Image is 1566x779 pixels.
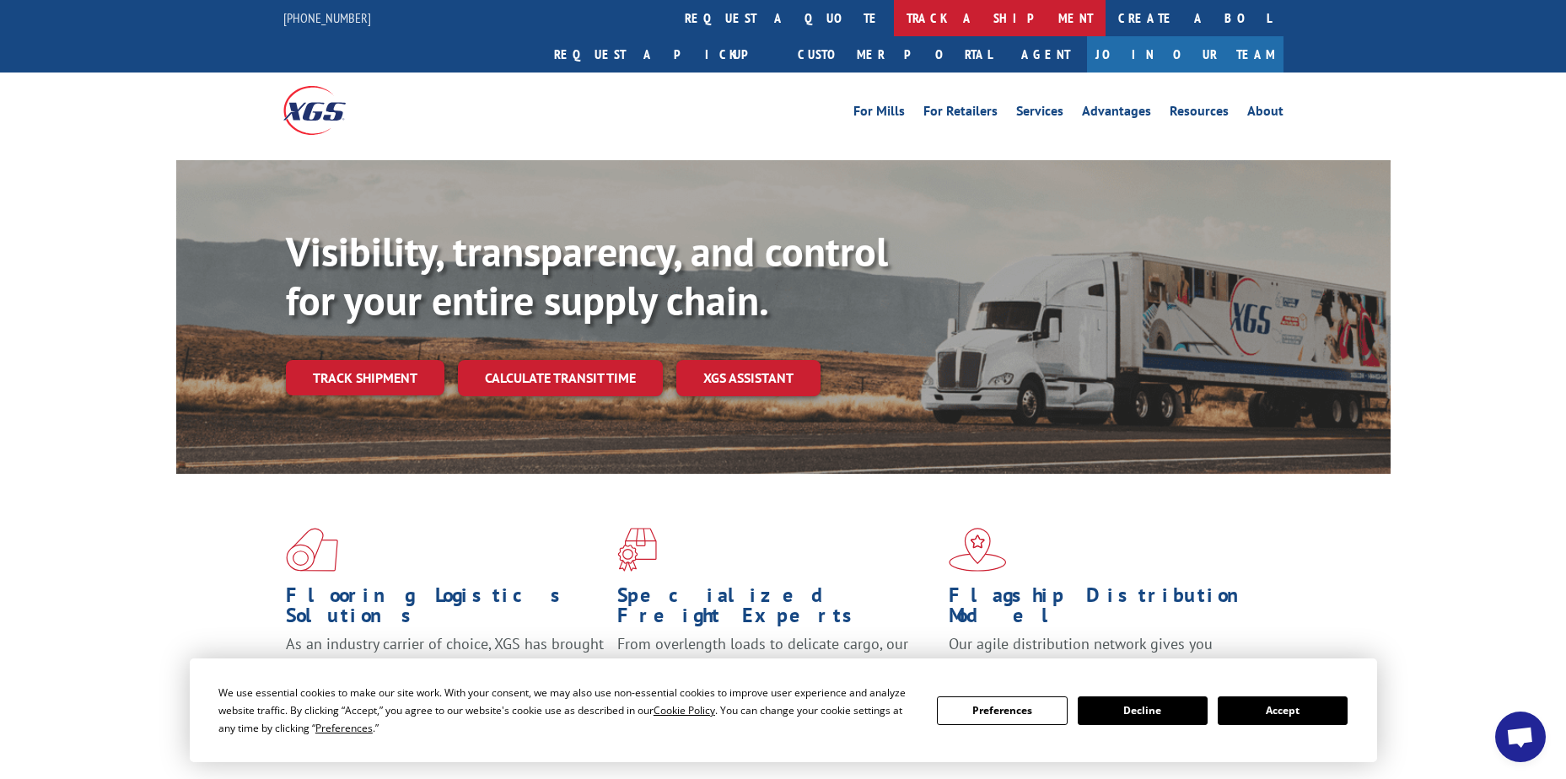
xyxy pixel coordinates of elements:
[853,105,905,123] a: For Mills
[949,634,1259,674] span: Our agile distribution network gives you nationwide inventory management on demand.
[617,634,936,709] p: From overlength loads to delicate cargo, our experienced staff knows the best way to move your fr...
[1170,105,1229,123] a: Resources
[1495,712,1546,762] div: Open chat
[1247,105,1283,123] a: About
[949,585,1267,634] h1: Flagship Distribution Model
[286,585,605,634] h1: Flooring Logistics Solutions
[541,36,785,73] a: Request a pickup
[617,528,657,572] img: xgs-icon-focused-on-flooring-red
[218,684,917,737] div: We use essential cookies to make our site work. With your consent, we may also use non-essential ...
[458,360,663,396] a: Calculate transit time
[286,528,338,572] img: xgs-icon-total-supply-chain-intelligence-red
[315,721,373,735] span: Preferences
[1082,105,1151,123] a: Advantages
[949,528,1007,572] img: xgs-icon-flagship-distribution-model-red
[283,9,371,26] a: [PHONE_NUMBER]
[286,225,888,326] b: Visibility, transparency, and control for your entire supply chain.
[923,105,998,123] a: For Retailers
[676,360,821,396] a: XGS ASSISTANT
[286,634,604,694] span: As an industry carrier of choice, XGS has brought innovation and dedication to flooring logistics...
[785,36,1004,73] a: Customer Portal
[937,696,1067,725] button: Preferences
[1218,696,1348,725] button: Accept
[286,360,444,395] a: Track shipment
[1078,696,1208,725] button: Decline
[1004,36,1087,73] a: Agent
[654,703,715,717] span: Cookie Policy
[617,585,936,634] h1: Specialized Freight Experts
[1087,36,1283,73] a: Join Our Team
[1016,105,1063,123] a: Services
[190,658,1377,762] div: Cookie Consent Prompt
